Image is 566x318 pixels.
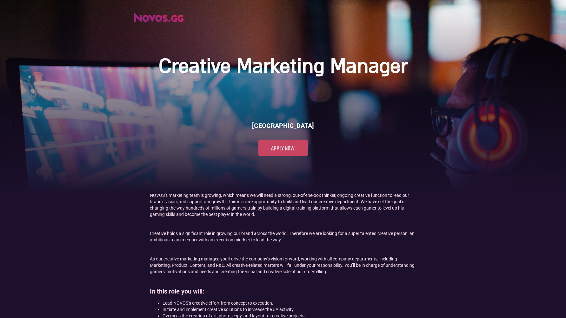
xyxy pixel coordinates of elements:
[163,300,416,306] li: Lead NOVOS’s creative effort from concept to execution.
[258,140,308,156] a: Apply now
[163,306,416,313] li: Initiate and implement creative solutions to increase the UA activity.
[150,230,416,243] p: Creative holds a significant role in growing our brand across the world. Therefore we are looking...
[150,287,204,295] strong: In this role you will:
[150,192,416,218] p: NOVOS’s marketing team is growing, which means we will need a strong, out-of-the-box thinker, ong...
[252,121,314,130] h6: [GEOGRAPHIC_DATA]
[150,256,416,275] p: As our creative marketing manager, you'll drive the company's vision forward, working with all co...
[158,55,408,80] h1: Creative Marketing Manager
